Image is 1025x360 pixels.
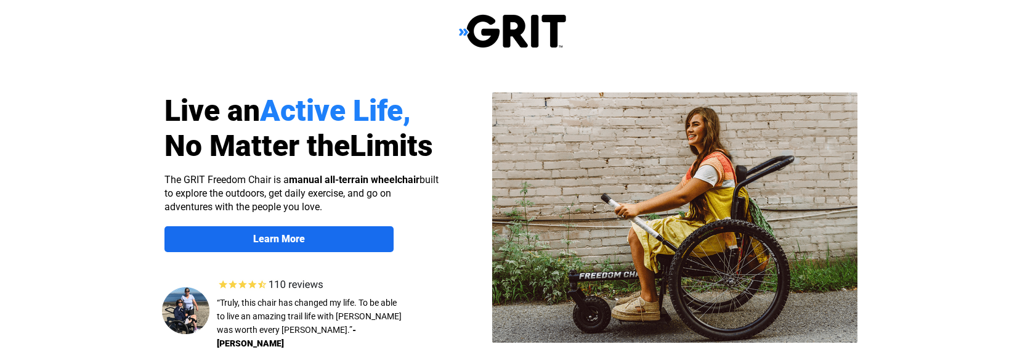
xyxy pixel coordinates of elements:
span: No Matter the [164,128,350,163]
a: Learn More [164,226,394,252]
span: Active Life, [260,93,411,128]
input: Get more information [44,146,150,170]
strong: Learn More [253,233,305,245]
strong: manual all-terrain wheelchair [289,174,419,186]
span: “Truly, this chair has changed my life. To be able to live an amazing trail life with [PERSON_NAM... [217,298,402,335]
span: Live an [164,93,260,128]
span: The GRIT Freedom Chair is a built to explore the outdoors, get daily exercise, and go on adventur... [164,174,439,213]
span: Limits [350,128,433,163]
